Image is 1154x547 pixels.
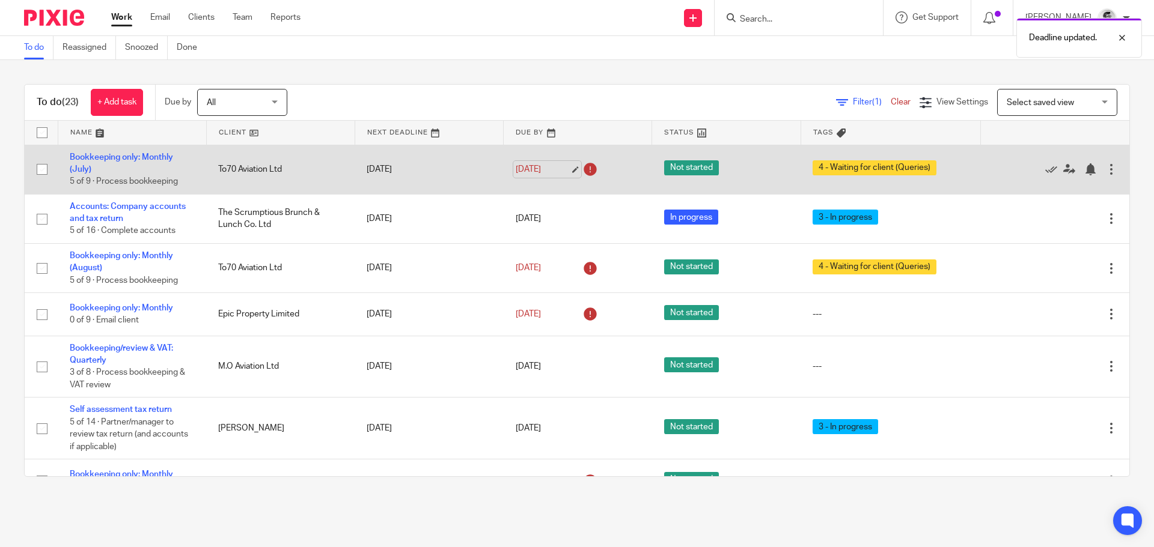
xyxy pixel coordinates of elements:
span: Not started [664,472,719,487]
div: --- [813,360,969,372]
span: All [207,98,216,107]
span: 5 of 14 · Partner/manager to review tax return (and accounts if applicable) [70,418,188,451]
span: [DATE] [516,264,541,272]
span: 3 of 8 · Process bookkeeping & VAT review [70,368,185,389]
a: + Add task [91,89,143,116]
p: Due by [165,96,191,108]
td: [DATE] [355,459,503,502]
td: [DATE] [355,336,503,397]
span: View Settings [936,98,988,106]
span: In progress [664,210,718,225]
a: Accounts: Company accounts and tax return [70,202,186,223]
span: (23) [62,97,79,107]
td: [DATE] [355,397,503,459]
h1: To do [37,96,79,109]
a: To do [24,36,53,59]
a: Bookkeeping/review & VAT: Quarterly [70,344,173,364]
span: 0 of 9 · Email client [70,316,139,324]
span: [DATE] [516,362,541,370]
div: --- [813,474,969,486]
span: 5 of 16 · Complete accounts [70,227,176,235]
span: 3 - In progress [813,419,878,434]
a: Reports [270,11,301,23]
p: Deadline updated. [1029,32,1097,44]
span: Not started [664,259,719,274]
span: Not started [664,160,719,175]
a: Clients [188,11,215,23]
a: Reassigned [63,36,116,59]
td: The Scrumptious Brunch & Lunch Co. Ltd [206,194,355,243]
span: 4 - Waiting for client (Queries) [813,259,936,274]
span: 5 of 9 · Process bookkeeping [70,177,178,186]
td: Epic Property Limited [206,459,355,502]
span: [DATE] [516,310,541,318]
span: Not started [664,305,719,320]
td: [PERSON_NAME] [206,397,355,459]
span: Tags [813,129,834,136]
img: Pixie [24,10,84,26]
td: [DATE] [355,194,503,243]
a: Bookkeeping only: Monthly (August) [70,252,173,272]
span: Select saved view [1007,98,1074,107]
img: Adam_2025.jpg [1098,8,1117,28]
td: To70 Aviation Ltd [206,145,355,194]
a: Bookkeeping only: Monthly [70,470,173,479]
span: [DATE] [516,424,541,432]
td: [DATE] [355,293,503,336]
td: [DATE] [355,145,503,194]
a: Self assessment tax return [70,405,172,414]
span: Filter [853,98,891,106]
a: Done [177,36,206,59]
span: (1) [872,98,882,106]
a: Mark as done [1045,163,1063,175]
a: Work [111,11,132,23]
a: Clear [891,98,911,106]
td: M.O Aviation Ltd [206,336,355,397]
span: [DATE] [516,214,541,223]
td: To70 Aviation Ltd [206,243,355,292]
a: Snoozed [125,36,168,59]
span: Not started [664,419,719,434]
span: 3 - In progress [813,210,878,225]
a: Team [233,11,252,23]
td: Epic Property Limited [206,293,355,336]
span: Not started [664,357,719,372]
td: [DATE] [355,243,503,292]
div: --- [813,308,969,320]
a: Bookkeeping only: Monthly [70,304,173,312]
span: 4 - Waiting for client (Queries) [813,160,936,175]
a: Email [150,11,170,23]
a: Bookkeeping only: Monthly (July) [70,153,173,174]
span: 5 of 9 · Process bookkeeping [70,276,178,285]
